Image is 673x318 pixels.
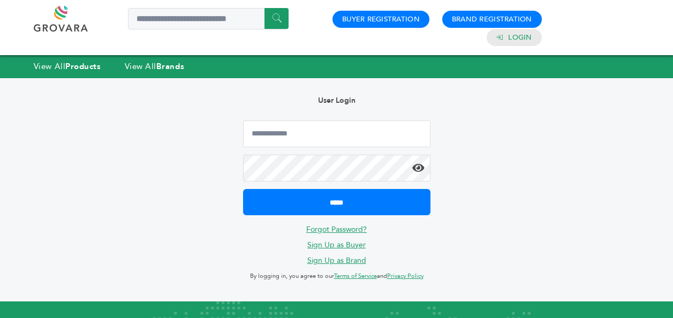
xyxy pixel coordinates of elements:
[65,61,101,72] strong: Products
[307,240,366,250] a: Sign Up as Buyer
[387,272,424,280] a: Privacy Policy
[243,155,430,181] input: Password
[243,120,430,147] input: Email Address
[125,61,185,72] a: View AllBrands
[452,14,532,24] a: Brand Registration
[243,270,430,283] p: By logging in, you agree to our and
[334,272,377,280] a: Terms of Service
[508,33,532,42] a: Login
[128,8,289,29] input: Search a product or brand...
[156,61,184,72] strong: Brands
[306,224,367,234] a: Forgot Password?
[318,95,356,105] b: User Login
[34,61,101,72] a: View AllProducts
[307,255,366,266] a: Sign Up as Brand
[342,14,420,24] a: Buyer Registration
